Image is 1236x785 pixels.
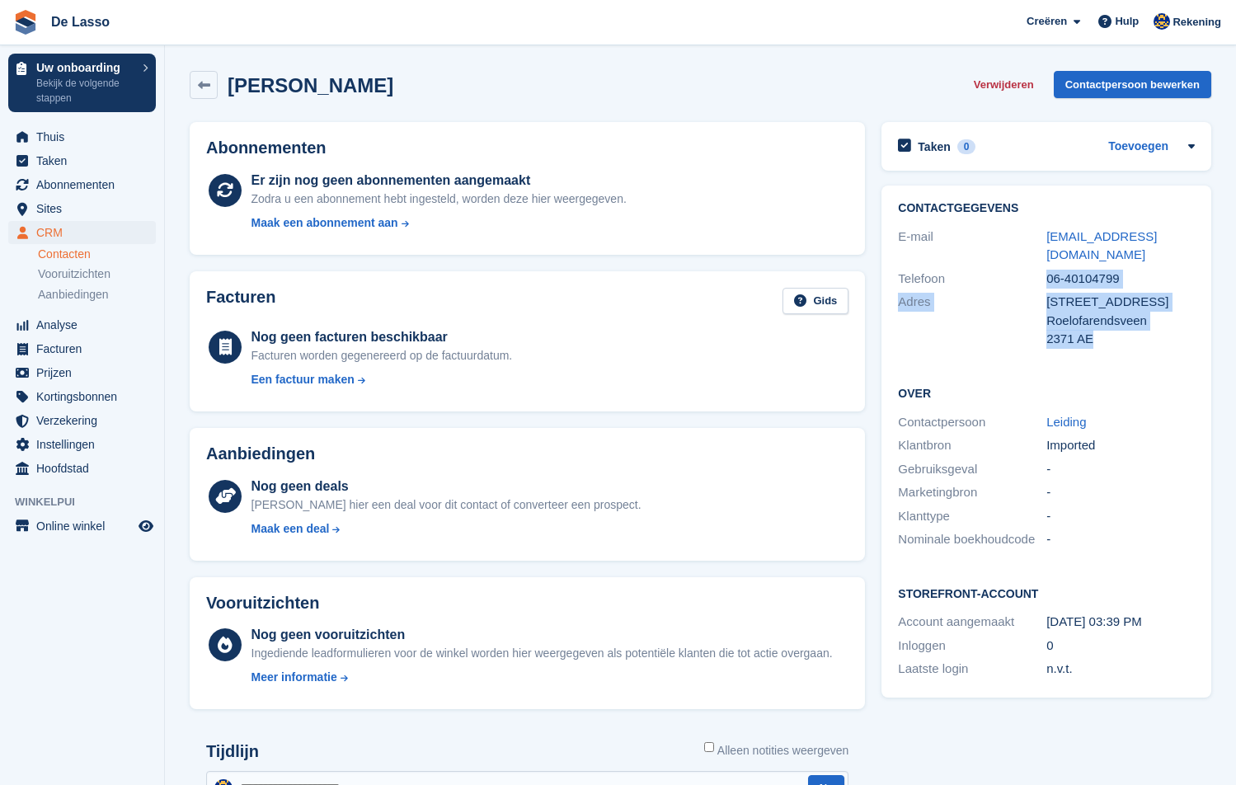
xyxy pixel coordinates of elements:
a: Contacten [38,247,156,262]
span: Facturen [36,337,135,360]
div: [STREET_ADDRESS] [1046,293,1195,312]
div: n.v.t. [1046,660,1195,679]
button: Verwijderen [967,71,1041,98]
h2: Contactgegevens [898,202,1195,215]
div: Roelofarendsveen [1046,312,1195,331]
a: Previewwinkel [136,516,156,536]
h2: Vooruitzichten [206,594,319,613]
h2: Aanbiedingen [206,444,315,463]
a: Gids [782,288,848,315]
div: 2371 AE [1046,330,1195,349]
div: Ingediende leadformulieren voor de winkel worden hier weergegeven als potentiële klanten die tot ... [251,645,833,662]
span: Online winkel [36,515,135,538]
a: Maak een deal [251,520,641,538]
div: Klantbron [898,436,1046,455]
span: Rekening [1173,14,1221,31]
div: Marketingbron [898,483,1046,502]
div: Zodra u een abonnement hebt ingesteld, worden deze hier weergegeven. [251,190,627,208]
a: menu [8,313,156,336]
a: Leiding [1046,415,1086,429]
span: Instellingen [36,433,135,456]
div: [DATE] 03:39 PM [1046,613,1195,632]
div: Account aangemaakt [898,613,1046,632]
a: Een factuur maken [251,371,513,388]
img: stora-icon-8386f47178a22dfd0bd8f6a31ec36ba5ce8667c1dd55bd0f319d3a0aa187defe.svg [13,10,38,35]
div: Contactpersoon [898,413,1046,432]
a: Maak een abonnement aan [251,214,627,232]
h2: Facturen [206,288,275,315]
div: Klanttype [898,507,1046,526]
span: Winkelpui [15,494,164,510]
a: Uw onboarding Bekijk de volgende stappen [8,54,156,112]
h2: Over [898,384,1195,401]
div: 0 [1046,637,1195,656]
div: Maak een deal [251,520,330,538]
span: Kortingsbonnen [36,385,135,408]
a: De Lasso [45,8,116,35]
a: menu [8,515,156,538]
div: Nog geen vooruitzichten [251,625,833,645]
div: Telefoon [898,270,1046,289]
div: Er zijn nog geen abonnementen aangemaakt [251,171,627,190]
a: menu [8,125,156,148]
span: CRM [36,221,135,244]
span: Sites [36,197,135,220]
a: menu [8,409,156,432]
div: - [1046,507,1195,526]
div: Inloggen [898,637,1046,656]
h2: Storefront-account [898,585,1195,601]
a: Aanbiedingen [38,286,156,303]
label: Alleen notities weergeven [704,742,849,759]
div: - [1046,530,1195,549]
a: menu [8,173,156,196]
h2: [PERSON_NAME] [228,74,393,96]
a: menu [8,337,156,360]
span: Creëren [1027,13,1067,30]
div: Een factuur maken [251,371,355,388]
a: Vooruitzichten [38,266,156,283]
h2: Abonnementen [206,139,848,157]
img: Daan Jansen [1154,13,1170,30]
a: menu [8,149,156,172]
input: Alleen notities weergeven [704,742,714,752]
span: Thuis [36,125,135,148]
div: Nog geen deals [251,477,641,496]
div: [PERSON_NAME] hier een deal voor dit contact of converteer een prospect. [251,496,641,514]
div: Imported [1046,436,1195,455]
span: Aanbiedingen [38,287,109,303]
span: Hoofdstad [36,457,135,480]
p: Bekijk de volgende stappen [36,76,134,106]
a: menu [8,361,156,384]
span: Abonnementen [36,173,135,196]
a: menu [8,385,156,408]
h2: Tijdlijn [206,742,259,761]
div: E-mail [898,228,1046,265]
div: 0 [957,139,976,154]
a: menu [8,433,156,456]
div: Meer informatie [251,669,337,686]
span: Hulp [1115,13,1139,30]
div: - [1046,483,1195,502]
a: Contactpersoon bewerken [1054,71,1211,98]
div: 06-40104799 [1046,270,1195,289]
a: Toevoegen [1108,138,1168,157]
span: Analyse [36,313,135,336]
a: menu [8,197,156,220]
a: Meer informatie [251,669,833,686]
a: [EMAIL_ADDRESS][DOMAIN_NAME] [1046,229,1157,262]
span: Verzekering [36,409,135,432]
a: menu [8,457,156,480]
h2: Taken [918,139,950,154]
div: Laatste login [898,660,1046,679]
div: Nominale boekhoudcode [898,530,1046,549]
p: Uw onboarding [36,62,134,73]
a: menu [8,221,156,244]
div: Maak een abonnement aan [251,214,398,232]
div: - [1046,460,1195,479]
span: Taken [36,149,135,172]
div: Adres [898,293,1046,349]
span: Prijzen [36,361,135,384]
div: Nog geen facturen beschikbaar [251,327,513,347]
div: Facturen worden gegenereerd op de factuurdatum. [251,347,513,364]
span: Vooruitzichten [38,266,110,282]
